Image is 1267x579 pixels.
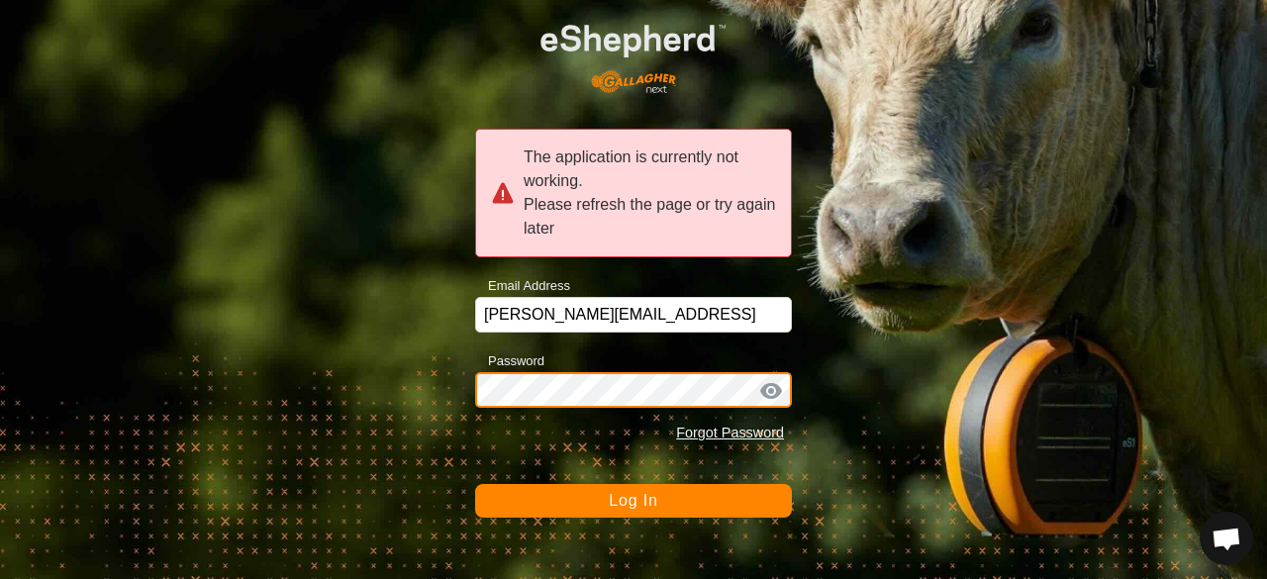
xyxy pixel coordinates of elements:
label: Email Address [475,276,570,296]
label: Password [475,351,544,371]
div: The application is currently not working. Please refresh the page or try again later [475,129,792,257]
a: Forgot Password [676,425,784,440]
div: Open chat [1200,512,1253,565]
span: Log In [609,492,657,509]
button: Log In [475,484,792,518]
input: Email Address [475,297,792,333]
